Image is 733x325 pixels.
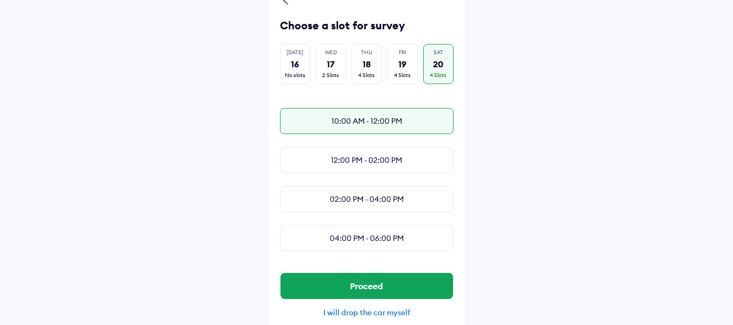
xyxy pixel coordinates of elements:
[361,49,372,56] div: THU
[327,58,335,70] div: 17
[280,186,454,212] div: 02:00 PM - 04:00 PM
[291,58,299,70] div: 16
[398,58,406,70] div: 19
[399,49,406,56] div: FRI
[280,147,454,173] div: 12:00 PM - 02:00 PM
[362,58,371,70] div: 18
[434,49,443,56] div: SAT
[322,72,339,79] div: 2 Slots
[280,18,454,33] div: Choose a slot for survey
[286,49,303,56] div: [DATE]
[433,58,443,70] div: 20
[281,273,453,299] button: Proceed
[325,49,337,56] div: WED
[394,72,411,79] div: 4 Slots
[280,108,454,134] div: 10:00 AM - 12:00 PM
[358,72,375,79] div: 4 Slots
[430,72,447,79] div: 4 Slots
[280,225,454,251] div: 04:00 PM - 06:00 PM
[280,308,454,317] div: I will drop the car myself
[285,72,305,79] div: No slots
